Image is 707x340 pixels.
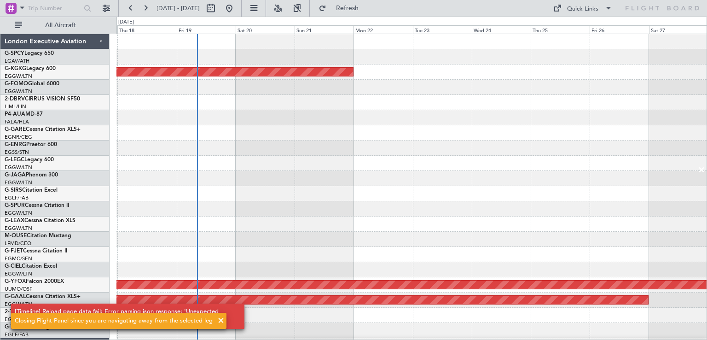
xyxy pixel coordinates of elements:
[5,157,54,163] a: G-LEGCLegacy 600
[15,317,213,326] div: Closing Flight Panel since you are navigating away from the selected leg
[24,22,97,29] span: All Aircraft
[5,81,28,87] span: G-FOMO
[5,233,71,239] a: M-OUSECitation Mustang
[5,96,25,102] span: 2-DBRV
[5,118,29,125] a: FALA/HLA
[5,270,32,277] a: EGGW/LTN
[5,172,26,178] span: G-JAGA
[5,240,31,247] a: LFMD/CEQ
[5,248,67,254] a: G-FJETCessna Citation II
[5,203,25,208] span: G-SPUR
[5,81,59,87] a: G-FOMOGlobal 6000
[472,25,531,34] div: Wed 24
[5,58,29,64] a: LGAV/ATH
[236,25,295,34] div: Sat 20
[5,142,57,147] a: G-ENRGPraetor 600
[567,5,598,14] div: Quick Links
[156,4,200,12] span: [DATE] - [DATE]
[549,1,617,16] button: Quick Links
[5,264,22,269] span: G-CIEL
[5,142,26,147] span: G-ENRG
[5,88,32,95] a: EGGW/LTN
[5,134,32,141] a: EGNR/CEG
[5,210,32,217] a: EGGW/LTN
[5,218,75,223] a: G-LEAXCessna Citation XLS
[5,157,24,163] span: G-LEGC
[5,96,80,102] a: 2-DBRVCIRRUS VISION SF50
[10,18,100,33] button: All Aircraft
[5,127,26,132] span: G-GARE
[5,51,54,56] a: G-SPCYLegacy 650
[5,51,24,56] span: G-SPCY
[5,203,69,208] a: G-SPURCessna Citation II
[5,255,32,262] a: EGMC/SEN
[5,111,43,117] a: P4-AUAMD-87
[353,25,412,34] div: Mon 22
[5,218,24,223] span: G-LEAX
[28,1,81,15] input: Trip Number
[118,18,134,26] div: [DATE]
[295,25,353,34] div: Sun 21
[328,5,367,12] span: Refresh
[5,66,56,71] a: G-KGKGLegacy 600
[314,1,370,16] button: Refresh
[5,172,58,178] a: G-JAGAPhenom 300
[5,286,32,293] a: UUMO/OSF
[5,103,26,110] a: LIML/LIN
[531,25,590,34] div: Thu 25
[5,73,32,80] a: EGGW/LTN
[5,279,64,284] a: G-YFOXFalcon 2000EX
[5,188,22,193] span: G-SIRS
[413,25,472,34] div: Tue 23
[5,66,26,71] span: G-KGKG
[5,164,32,171] a: EGGW/LTN
[5,264,57,269] a: G-CIELCitation Excel
[5,225,32,232] a: EGGW/LTN
[5,233,27,239] span: M-OUSE
[177,25,236,34] div: Fri 19
[117,25,176,34] div: Thu 18
[5,149,29,156] a: EGSS/STN
[5,279,26,284] span: G-YFOX
[5,248,23,254] span: G-FJET
[5,111,25,117] span: P4-AUA
[5,127,81,132] a: G-GARECessna Citation XLS+
[5,179,32,186] a: EGGW/LTN
[5,188,58,193] a: G-SIRSCitation Excel
[5,194,29,201] a: EGLF/FAB
[590,25,649,34] div: Fri 26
